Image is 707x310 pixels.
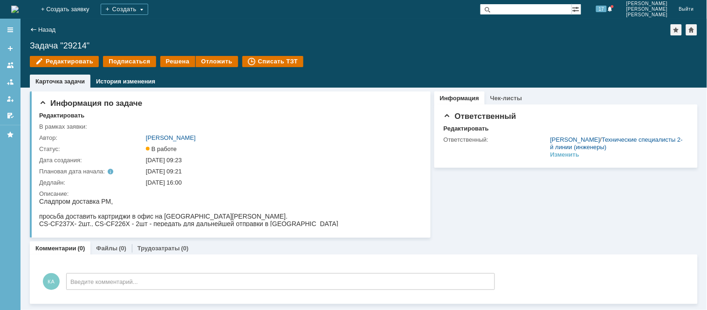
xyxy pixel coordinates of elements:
[39,179,144,186] div: Дедлайн:
[626,1,668,7] span: [PERSON_NAME]
[146,145,177,152] span: В работе
[35,245,76,252] a: Комментарии
[550,151,580,158] div: Изменить
[3,91,18,106] a: Мои заявки
[96,78,155,85] a: История изменения
[39,99,142,108] span: Информация по задаче
[43,273,60,290] span: КА
[35,78,85,85] a: Карточка задачи
[39,168,133,175] div: Плановая дата начала:
[626,12,668,18] span: [PERSON_NAME]
[181,245,189,252] div: (0)
[11,6,19,13] a: Перейти на домашнюю страницу
[39,134,144,142] div: Автор:
[78,245,85,252] div: (0)
[119,245,126,252] div: (0)
[550,136,684,151] div: /
[596,6,607,12] span: 17
[146,157,418,164] div: [DATE] 09:23
[96,245,117,252] a: Файлы
[440,95,479,102] a: Информация
[39,190,419,198] div: Описание:
[137,245,180,252] a: Трудозатраты
[626,7,668,12] span: [PERSON_NAME]
[3,108,18,123] a: Мои согласования
[550,136,683,151] a: Технические специалисты 2-й линии (инженеры)
[444,112,516,121] span: Ответственный
[39,145,144,153] div: Статус:
[146,179,418,186] div: [DATE] 16:00
[444,125,489,132] div: Редактировать
[490,95,522,102] a: Чек-листы
[39,157,144,164] div: Дата создания:
[444,136,549,144] div: Ответственный:
[38,26,55,33] a: Назад
[39,123,144,131] div: В рамках заявки:
[572,4,581,13] span: Расширенный поиск
[39,112,84,119] div: Редактировать
[671,24,682,35] div: Добавить в избранное
[3,58,18,73] a: Заявки на командах
[146,168,418,175] div: [DATE] 09:21
[3,41,18,56] a: Создать заявку
[3,75,18,90] a: Заявки в моей ответственности
[146,134,196,141] a: [PERSON_NAME]
[101,4,148,15] div: Создать
[686,24,697,35] div: Сделать домашней страницей
[30,41,698,50] div: Задача "29214"
[11,6,19,13] img: logo
[550,136,600,143] a: [PERSON_NAME]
